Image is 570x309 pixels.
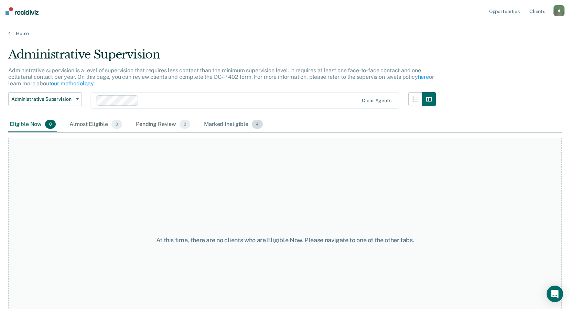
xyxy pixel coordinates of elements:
img: Recidiviz [6,7,39,15]
div: Open Intercom Messenger [547,286,563,302]
div: Administrative Supervision [8,47,436,67]
a: Home [8,30,562,36]
button: d [553,5,564,16]
span: 0 [180,120,190,129]
span: 0 [45,120,56,129]
button: Administrative Supervision [8,92,82,106]
div: At this time, there are no clients who are Eligible Now. Please navigate to one of the other tabs. [147,236,423,244]
span: 0 [111,120,122,129]
div: Pending Review0 [135,117,192,132]
p: Administrative supervision is a level of supervision that requires less contact than the minimum ... [8,67,434,87]
a: our methodology [51,80,94,87]
div: Eligible Now0 [8,117,57,132]
span: 4 [252,120,263,129]
span: Administrative Supervision [11,96,73,102]
div: Clear agents [362,98,391,104]
a: here [418,74,429,80]
div: Marked Ineligible4 [203,117,264,132]
div: Almost Eligible0 [68,117,123,132]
